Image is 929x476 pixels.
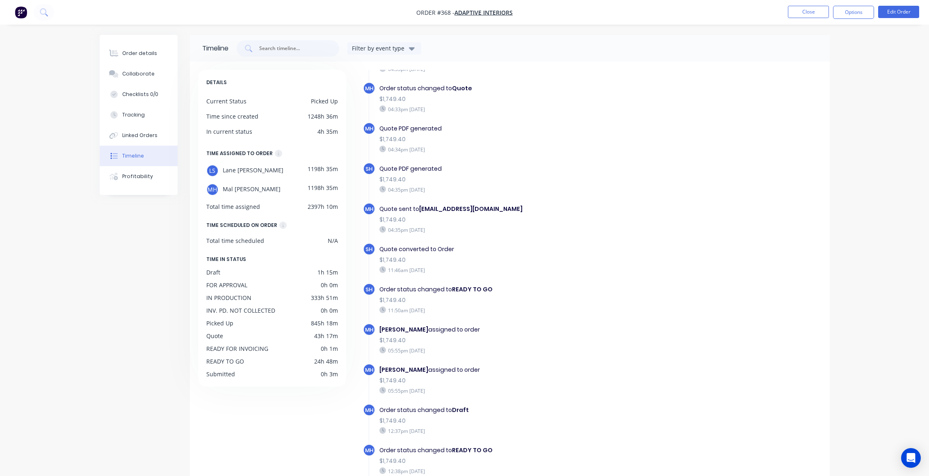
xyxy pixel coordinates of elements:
[365,326,373,334] span: MH
[206,165,219,177] div: LS
[308,165,338,177] div: 1198h 35m
[122,173,153,180] div: Profitability
[454,9,513,16] a: Adaptive Interiors
[100,64,178,84] button: Collaborate
[206,370,235,378] div: Submitted
[379,285,663,294] div: Order status changed to
[379,84,663,93] div: Order status changed to
[379,376,663,385] div: $1,749.40
[206,319,233,327] div: Picked Up
[122,111,145,119] div: Tracking
[788,6,829,18] button: Close
[321,306,338,315] div: 0h 0m
[347,42,421,55] button: Filter by event type
[206,332,223,340] div: Quote
[379,427,663,435] div: 12:37pm [DATE]
[206,78,227,87] span: DETAILS
[379,296,663,304] div: $1,749.40
[15,6,27,18] img: Factory
[833,6,874,19] button: Options
[365,85,373,92] span: MH
[308,183,338,196] div: 1198h 35m
[206,255,246,264] span: TIME IN STATUS
[379,215,663,224] div: $1,749.40
[352,44,407,53] div: Filter by event type
[122,132,157,139] div: Linked Orders
[379,325,663,334] div: assigned to order
[206,268,220,277] div: Draft
[365,286,372,293] span: SH
[314,332,338,340] div: 43h 17m
[206,221,277,230] div: TIME SCHEDULED ON ORDER
[379,245,663,254] div: Quote converted to Order
[317,268,338,277] div: 1h 15m
[206,97,247,105] div: Current Status
[379,406,663,414] div: Order status changed to
[379,457,663,465] div: $1,749.40
[379,416,663,425] div: $1,749.40
[317,127,338,136] div: 4h 35m
[416,9,454,16] span: Order #368 -
[365,366,373,374] span: MH
[379,95,663,103] div: $1,749.40
[122,70,155,78] div: Collaborate
[878,6,919,18] button: Edit Order
[379,387,663,394] div: 05:55pm [DATE]
[100,146,178,166] button: Timeline
[100,105,178,125] button: Tracking
[365,406,373,414] span: MH
[258,44,326,53] input: Search timeline...
[206,357,244,366] div: READY TO GO
[311,319,338,327] div: 845h 18m
[206,306,275,315] div: INV. PD. NOT COLLECTED
[100,125,178,146] button: Linked Orders
[311,97,338,105] div: Picked Up
[365,165,372,173] span: SH
[379,266,663,274] div: 11:46am [DATE]
[206,344,268,353] div: READY FOR INVOICING
[206,183,219,196] div: MH
[379,307,663,314] div: 11:50am [DATE]
[206,281,247,289] div: FOR APPROVAL
[206,293,251,302] div: IN PRODUCTION
[379,325,428,334] b: [PERSON_NAME]
[122,50,157,57] div: Order details
[379,124,663,133] div: Quote PDF generated
[100,84,178,105] button: Checklists 0/0
[379,186,663,193] div: 04:35pm [DATE]
[379,366,428,374] b: [PERSON_NAME]
[223,183,281,196] span: Mal [PERSON_NAME]
[206,112,258,121] div: Time since created
[206,149,273,158] div: TIME ASSIGNED TO ORDER
[328,236,338,245] div: N/A
[379,205,663,213] div: Quote sent to
[379,146,663,153] div: 04:34pm [DATE]
[206,202,260,211] div: Total time assigned
[365,125,373,133] span: MH
[314,357,338,366] div: 24h 48m
[379,105,663,113] div: 04:33pm [DATE]
[122,152,144,160] div: Timeline
[308,202,338,211] div: 2397h 10m
[452,285,493,293] b: READY TO GO
[379,165,663,173] div: Quote PDF generated
[365,446,373,454] span: MH
[311,293,338,302] div: 333h 51m
[379,366,663,374] div: assigned to order
[100,166,178,187] button: Profitability
[379,175,663,184] div: $1,749.40
[379,446,663,455] div: Order status changed to
[365,205,373,213] span: MH
[122,91,158,98] div: Checklists 0/0
[365,245,372,253] span: SH
[379,336,663,345] div: $1,749.40
[379,467,663,475] div: 12:38pm [DATE]
[206,236,264,245] div: Total time scheduled
[901,448,921,468] div: Open Intercom Messenger
[379,347,663,354] div: 05:55pm [DATE]
[223,165,283,177] span: Lane [PERSON_NAME]
[379,256,663,264] div: $1,749.40
[202,43,228,53] div: Timeline
[379,135,663,144] div: $1,749.40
